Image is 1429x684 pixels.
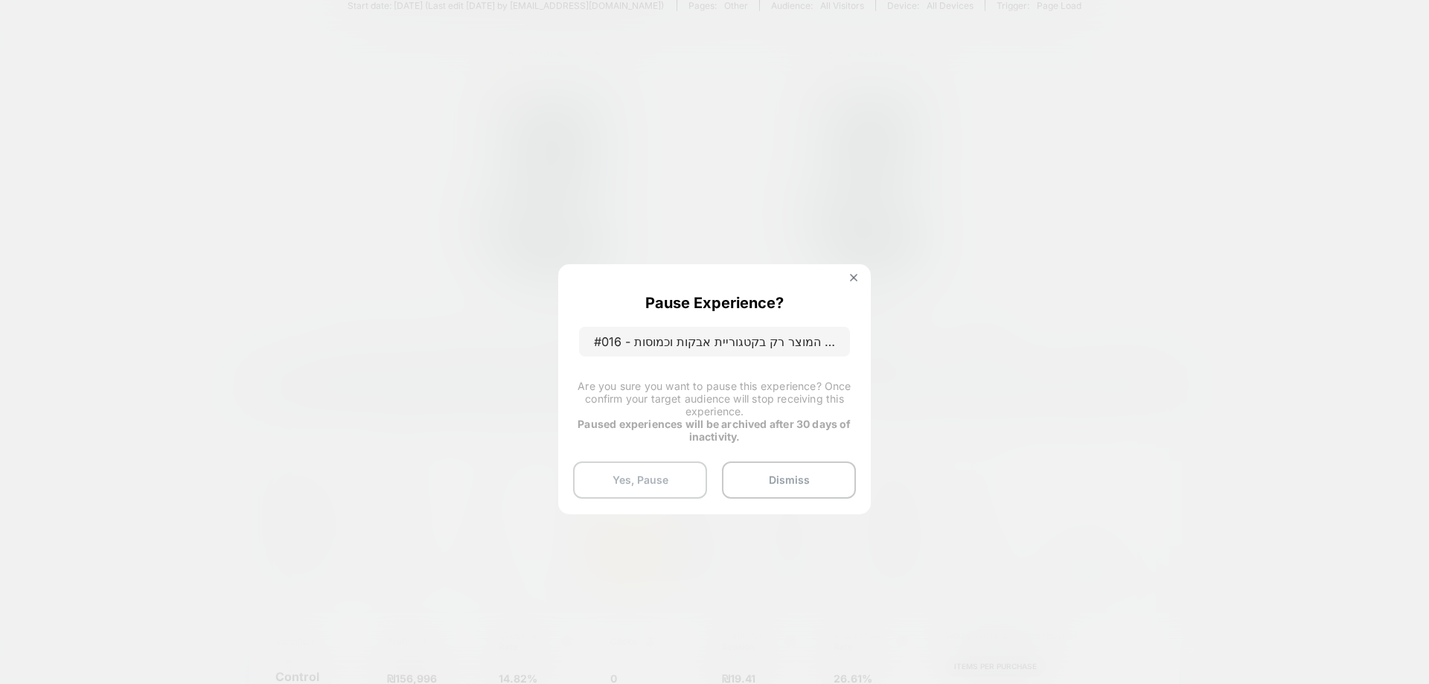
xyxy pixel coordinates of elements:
p: #016 - החלפה של ברירת המחדל מבחינת גודל המוצר רק בקטגוריית אבקות וכמוסות [579,327,850,357]
img: close [850,274,857,281]
button: Dismiss [722,461,856,499]
button: Yes, Pause [573,461,707,499]
strong: Paused experiences will be archived after 30 days of inactivity. [578,418,851,443]
span: Are you sure you want to pause this experience? Once confirm your target audience will stop recei... [578,380,851,418]
p: Pause Experience? [645,294,784,312]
